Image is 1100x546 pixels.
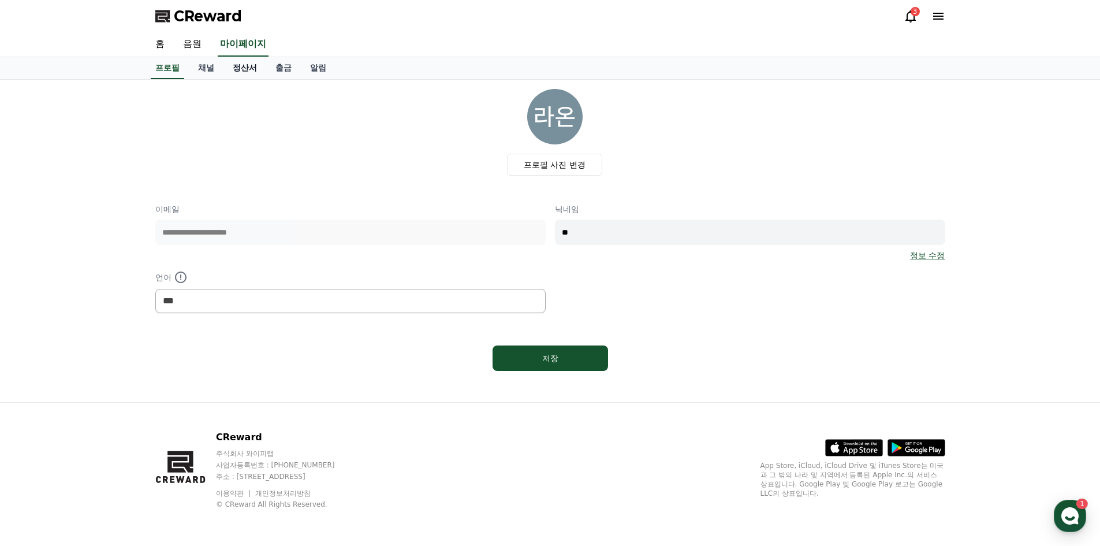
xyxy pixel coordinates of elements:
[904,9,918,23] a: 3
[216,472,357,481] p: 주소 : [STREET_ADDRESS]
[527,89,583,144] img: profile_image
[910,250,945,261] a: 정보 수정
[106,384,120,393] span: 대화
[255,489,311,497] a: 개인정보처리방침
[155,7,242,25] a: CReward
[155,203,546,215] p: 이메일
[218,32,269,57] a: 마이페이지
[216,430,357,444] p: CReward
[911,7,920,16] div: 3
[301,57,335,79] a: 알림
[117,366,121,375] span: 1
[189,57,223,79] a: 채널
[178,384,192,393] span: 설정
[151,57,184,79] a: 프로필
[216,449,357,458] p: 주식회사 와이피랩
[216,500,357,509] p: © CReward All Rights Reserved.
[3,366,76,395] a: 홈
[155,270,546,284] p: 언어
[493,346,608,371] button: 저장
[216,460,357,470] p: 사업자등록번호 : [PHONE_NUMBER]
[266,57,301,79] a: 출금
[507,154,602,176] label: 프로필 사진 변경
[76,366,149,395] a: 1대화
[174,32,211,57] a: 음원
[146,32,174,57] a: 홈
[516,352,585,364] div: 저장
[36,384,43,393] span: 홈
[223,57,266,79] a: 정산서
[149,366,222,395] a: 설정
[216,489,252,497] a: 이용약관
[555,203,945,215] p: 닉네임
[760,461,945,498] p: App Store, iCloud, iCloud Drive 및 iTunes Store는 미국과 그 밖의 나라 및 지역에서 등록된 Apple Inc.의 서비스 상표입니다. Goo...
[174,7,242,25] span: CReward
